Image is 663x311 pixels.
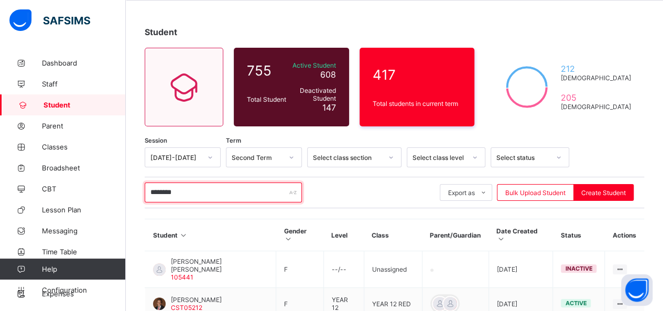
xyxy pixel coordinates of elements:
[276,219,323,251] th: Gender
[373,100,462,108] span: Total students in current term
[364,219,422,251] th: Class
[448,189,475,197] span: Export as
[145,137,167,144] span: Session
[44,101,126,109] span: Student
[171,258,268,273] span: [PERSON_NAME] [PERSON_NAME]
[42,185,126,193] span: CBT
[565,265,592,272] span: inactive
[561,74,631,82] span: [DEMOGRAPHIC_DATA]
[145,219,276,251] th: Student
[171,273,193,281] span: 105441
[42,206,126,214] span: Lesson Plan
[150,154,201,162] div: [DATE]-[DATE]
[553,219,605,251] th: Status
[621,274,653,306] button: Open asap
[412,154,466,162] div: Select class level
[244,93,289,106] div: Total Student
[313,154,382,162] div: Select class section
[323,219,364,251] th: Level
[488,251,553,288] td: [DATE]
[179,231,188,239] i: Sort in Ascending Order
[232,154,282,162] div: Second Term
[581,189,626,197] span: Create Student
[9,9,90,31] img: safsims
[422,219,488,251] th: Parent/Guardian
[496,235,505,243] i: Sort in Ascending Order
[561,92,631,103] span: 205
[42,143,126,151] span: Classes
[42,80,126,88] span: Staff
[323,251,364,288] td: --/--
[247,62,286,79] span: 755
[171,296,222,304] span: [PERSON_NAME]
[373,67,462,83] span: 417
[561,103,631,111] span: [DEMOGRAPHIC_DATA]
[322,102,336,113] span: 147
[145,27,177,37] span: Student
[284,235,293,243] i: Sort in Ascending Order
[505,189,566,197] span: Bulk Upload Student
[42,122,126,130] span: Parent
[565,299,586,307] span: active
[291,61,336,69] span: Active Student
[488,219,553,251] th: Date Created
[320,69,336,80] span: 608
[42,248,126,256] span: Time Table
[561,63,631,74] span: 212
[42,59,126,67] span: Dashboard
[364,251,422,288] td: Unassigned
[42,286,125,294] span: Configuration
[605,219,644,251] th: Actions
[276,251,323,288] td: F
[291,87,336,102] span: Deactivated Student
[42,164,126,172] span: Broadsheet
[42,227,126,235] span: Messaging
[42,265,125,273] span: Help
[496,154,550,162] div: Select status
[226,137,241,144] span: Term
